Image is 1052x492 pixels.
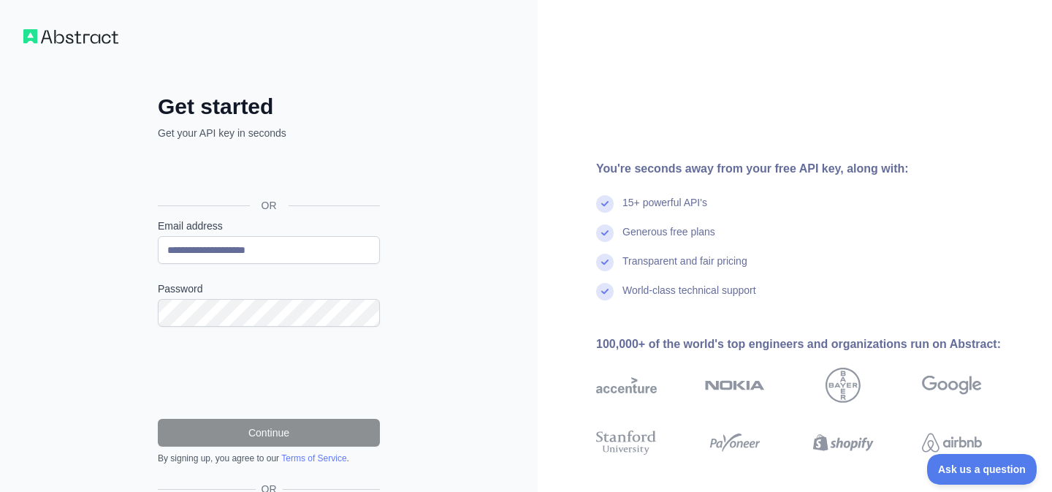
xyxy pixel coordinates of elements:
img: check mark [596,195,614,213]
div: You're seconds away from your free API key, along with: [596,160,1029,178]
span: OR [250,198,289,213]
button: Continue [158,419,380,447]
img: Workflow [23,29,118,44]
label: Password [158,281,380,296]
img: payoneer [705,428,766,458]
div: 15+ powerful API's [622,195,707,224]
p: Get your API key in seconds [158,126,380,140]
iframe: Toggle Customer Support [927,454,1037,485]
div: Generous free plans [622,224,715,254]
img: check mark [596,224,614,242]
label: Email address [158,219,380,233]
img: google [922,368,983,403]
img: stanford university [596,428,657,458]
h2: Get started [158,94,380,120]
img: bayer [826,368,861,403]
div: Transparent and fair pricing [622,254,747,283]
img: check mark [596,283,614,300]
img: shopify [813,428,874,458]
img: accenture [596,368,657,403]
div: By signing up, you agree to our . [158,453,380,464]
div: World-class technical support [622,283,756,312]
iframe: “使用 Google 账号登录”按钮 [150,156,384,189]
iframe: reCAPTCHA [158,344,380,401]
div: 100,000+ of the world's top engineers and organizations run on Abstract: [596,336,1029,353]
img: nokia [705,368,766,403]
a: Terms of Service [281,453,346,463]
img: airbnb [922,428,983,458]
img: check mark [596,254,614,271]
